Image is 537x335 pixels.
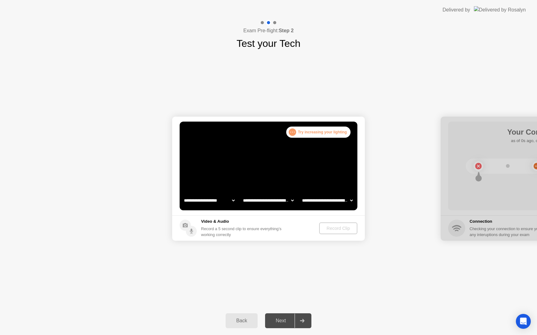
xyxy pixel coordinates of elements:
select: Available speakers [242,194,295,207]
button: Record Clip [319,222,357,234]
div: Try increasing your lighting [286,127,351,138]
button: Back [226,313,258,328]
h4: Exam Pre-flight: [243,27,294,34]
button: Next [265,313,311,328]
div: Record Clip [322,226,355,231]
div: Next [267,318,295,324]
h5: Video & Audio [201,218,284,225]
div: Delivered by [443,6,470,14]
img: Delivered by Rosalyn [474,6,526,13]
select: Available microphones [301,194,354,207]
div: Record a 5 second clip to ensure everything’s working correctly [201,226,284,238]
b: Step 2 [279,28,294,33]
div: Back [227,318,256,324]
select: Available cameras [183,194,236,207]
h1: Test your Tech [236,36,301,51]
div: Open Intercom Messenger [516,314,531,329]
div: . . . [289,128,296,136]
